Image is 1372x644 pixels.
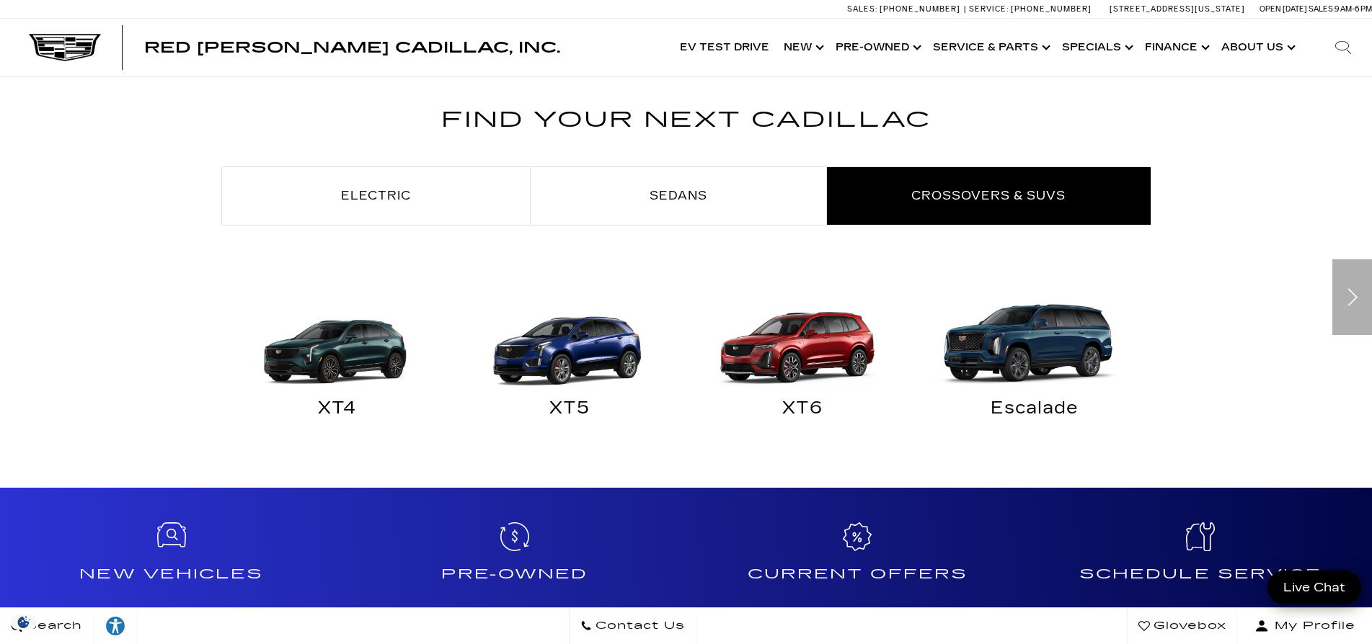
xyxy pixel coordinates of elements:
[94,608,138,644] a: Explore your accessibility options
[828,19,926,76] a: Pre-Owned
[221,102,1151,156] h2: Find Your Next Cadillac
[1138,19,1214,76] a: Finance
[29,34,101,61] img: Cadillac Dark Logo with Cadillac White Text
[1238,608,1372,644] button: Open user profile menu
[776,19,828,76] a: New
[1260,4,1307,14] span: Open [DATE]
[692,563,1024,586] h4: Current Offers
[144,40,560,55] a: Red [PERSON_NAME] Cadillac, Inc.
[919,282,1151,431] a: Escalade Escalade
[1011,4,1092,14] span: [PHONE_NUMBER]
[1332,259,1372,335] div: Next
[7,614,40,630] section: Click to Open Cookie Consent Modal
[880,4,960,14] span: [PHONE_NUMBER]
[531,166,827,225] li: Sedans
[929,402,1141,421] div: Escalade
[6,563,337,586] h4: New Vehicles
[144,39,560,56] span: Red [PERSON_NAME] Cadillac, Inc.
[922,282,1141,390] img: Escalade
[964,5,1095,13] a: Service: [PHONE_NUMBER]
[686,488,1030,632] a: Current Offers
[1127,608,1238,644] a: Glovebox
[221,166,531,225] li: Electric
[650,189,707,202] span: Sedans
[464,402,676,421] div: XT5
[7,614,40,630] img: Opt-Out Icon
[1267,571,1361,604] a: Live Chat
[1276,579,1353,596] span: Live Chat
[686,282,919,431] a: XT6 XT6
[22,616,82,636] span: Search
[221,282,1151,431] div: Crossovers & SUVs
[343,488,686,632] a: Pre-Owned
[847,5,964,13] a: Sales: [PHONE_NUMBER]
[1055,19,1138,76] a: Specials
[221,282,454,431] a: XT4 XT4
[341,189,411,202] span: Electric
[461,282,679,390] img: XT5
[694,282,912,390] img: XT6
[1314,19,1372,76] div: Search
[827,166,1151,225] li: Crossovers & SUVs
[94,615,137,637] div: Explore your accessibility options
[1335,4,1372,14] span: 9 AM-6 PM
[1110,4,1245,14] a: [STREET_ADDRESS][US_STATE]
[697,402,908,421] div: XT6
[1309,4,1335,14] span: Sales:
[1269,616,1355,636] span: My Profile
[1150,616,1226,636] span: Glovebox
[453,282,686,431] a: XT5 XT5
[673,19,776,76] a: EV Test Drive
[229,282,447,390] img: XT4
[569,608,696,644] a: Contact Us
[969,4,1009,14] span: Service:
[232,402,443,421] div: XT4
[1029,488,1372,632] a: Schedule Service
[926,19,1055,76] a: Service & Parts
[847,4,877,14] span: Sales:
[592,616,685,636] span: Contact Us
[911,189,1066,202] span: Crossovers & SUVs
[1035,563,1366,586] h4: Schedule Service
[349,563,681,586] h4: Pre-Owned
[1214,19,1300,76] a: About Us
